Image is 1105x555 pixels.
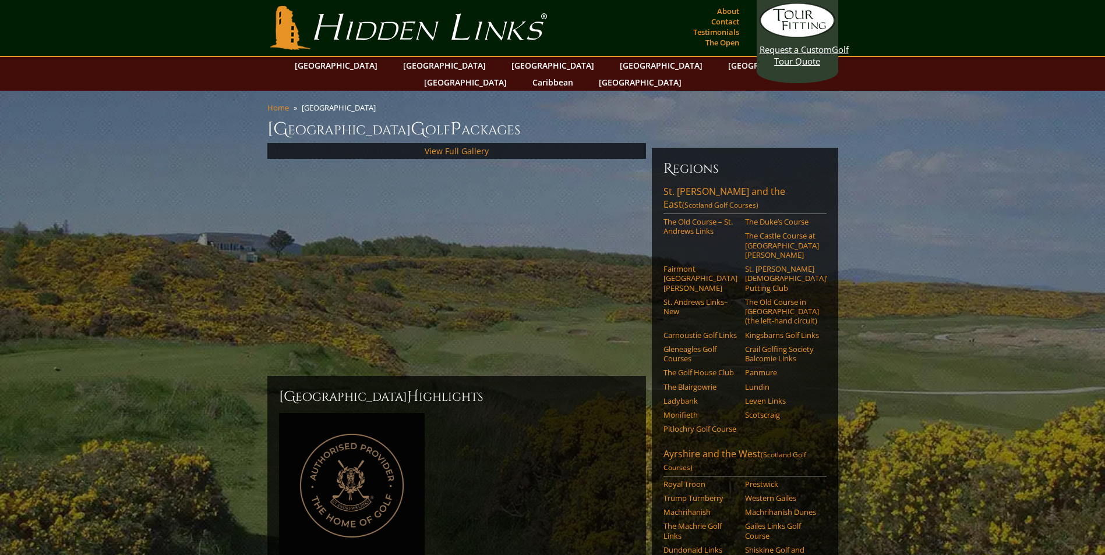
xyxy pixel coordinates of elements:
span: (Scotland Golf Courses) [682,200,758,210]
a: Pitlochry Golf Course [663,424,737,433]
a: The Blairgowrie [663,382,737,392]
a: Gleneagles Golf Courses [663,344,737,364]
span: P [450,118,461,141]
a: The Castle Course at [GEOGRAPHIC_DATA][PERSON_NAME] [745,231,819,259]
span: G [411,118,425,141]
a: Dundonald Links [663,545,737,554]
a: Royal Troon [663,479,737,489]
a: Ayrshire and the West(Scotland Golf Courses) [663,447,827,476]
a: The Golf House Club [663,368,737,377]
a: Lundin [745,382,819,392]
a: The Open [702,34,742,51]
li: [GEOGRAPHIC_DATA] [302,102,380,113]
a: Western Gailes [745,493,819,503]
a: View Full Gallery [425,145,489,156]
a: The Old Course in [GEOGRAPHIC_DATA] (the left-hand circuit) [745,297,819,326]
a: St. [PERSON_NAME] and the East(Scotland Golf Courses) [663,185,827,214]
a: Machrihanish Dunes [745,507,819,517]
a: Caribbean [527,74,579,91]
a: [GEOGRAPHIC_DATA] [593,74,687,91]
a: [GEOGRAPHIC_DATA] [397,57,492,74]
a: The Old Course – St. Andrews Links [663,217,737,236]
a: Testimonials [690,24,742,40]
a: Contact [708,13,742,30]
a: [GEOGRAPHIC_DATA] [289,57,383,74]
a: Carnoustie Golf Links [663,330,737,340]
a: [GEOGRAPHIC_DATA] [418,74,513,91]
h1: [GEOGRAPHIC_DATA] olf ackages [267,118,838,141]
a: Leven Links [745,396,819,405]
a: Ladybank [663,396,737,405]
h6: Regions [663,159,827,178]
a: St. Andrews Links–New [663,297,737,316]
span: H [407,387,419,406]
a: Machrihanish [663,507,737,517]
a: Scotscraig [745,410,819,419]
a: About [714,3,742,19]
a: The Machrie Golf Links [663,521,737,540]
span: (Scotland Golf Courses) [663,450,806,472]
a: St. [PERSON_NAME] [DEMOGRAPHIC_DATA]’ Putting Club [745,264,819,293]
a: Monifieth [663,410,737,419]
span: Request a Custom [760,44,832,55]
a: Fairmont [GEOGRAPHIC_DATA][PERSON_NAME] [663,264,737,293]
a: Request a CustomGolf Tour Quote [760,3,835,67]
a: The Duke’s Course [745,217,819,226]
a: [GEOGRAPHIC_DATA] [722,57,817,74]
a: Home [267,102,289,113]
a: Panmure [745,368,819,377]
a: Kingsbarns Golf Links [745,330,819,340]
a: Trump Turnberry [663,493,737,503]
a: Crail Golfing Society Balcomie Links [745,344,819,364]
h2: [GEOGRAPHIC_DATA] ighlights [279,387,634,406]
a: [GEOGRAPHIC_DATA] [614,57,708,74]
a: Gailes Links Golf Course [745,521,819,540]
a: Prestwick [745,479,819,489]
a: [GEOGRAPHIC_DATA] [506,57,600,74]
